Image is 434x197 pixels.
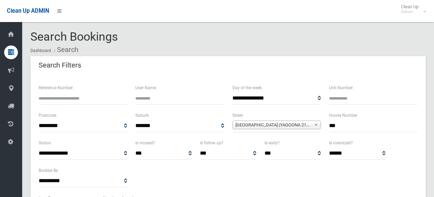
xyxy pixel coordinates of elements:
[232,112,243,119] label: Street
[39,84,73,92] label: Reference Number
[39,112,56,119] label: Postcode
[135,139,155,147] label: Is missed?
[329,139,353,147] label: Is oversized?
[329,84,353,92] label: Unit Number
[39,167,58,174] label: Booked By
[30,30,118,43] span: Search Bookings
[264,139,280,147] label: Is early?
[52,43,78,56] li: Search
[398,4,425,14] span: Clean Up
[200,139,223,147] label: Is follow up?
[235,121,311,129] span: [GEOGRAPHIC_DATA] (YAGOONA 2199)
[39,139,51,147] label: Status
[401,9,418,14] small: Admin
[329,112,357,119] label: House Number
[135,112,149,119] label: Suburb
[30,48,51,53] a: Dashboard
[135,84,156,92] label: User Name
[7,8,49,14] span: Clean Up ADMIN
[232,84,262,92] label: Day of the week
[30,59,89,72] header: Search Filters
